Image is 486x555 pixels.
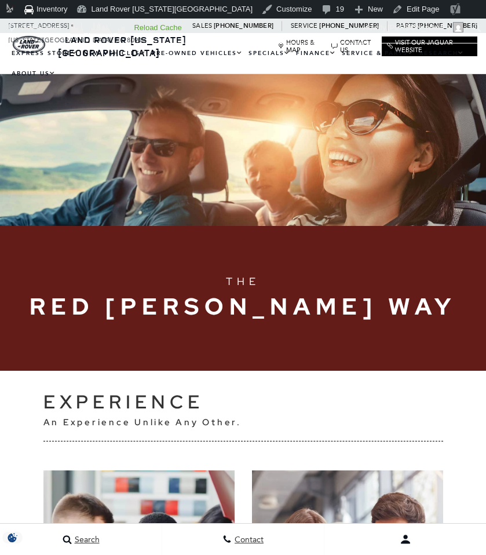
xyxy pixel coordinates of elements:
[291,19,319,33] span: Service
[388,23,450,32] span: [PERSON_NAME]
[72,535,100,545] span: Search
[339,43,416,64] a: Service & Parts
[13,36,45,53] a: land-rover
[192,19,214,33] span: Sales
[30,289,456,324] span: Red [PERSON_NAME] Way
[134,23,181,32] strong: Reload Cache
[9,64,59,84] a: About Us
[214,21,273,30] a: [PHONE_NUMBER]
[331,39,375,54] a: Contact Us
[9,43,81,64] a: EXPRESS STORE
[149,43,246,64] a: Pre-Owned Vehicles
[293,43,339,64] a: Finance
[21,19,61,37] span: Geolocation
[130,19,186,37] a: Reload Cache
[67,20,130,36] img: Visitors over 48 hours. Click for more Clicky Site Stats.
[43,388,443,416] h2: Experience
[9,43,477,84] nav: Main Navigation
[319,21,379,30] a: [PHONE_NUMBER]
[81,43,149,64] a: New Vehicles
[416,43,467,64] a: Research
[232,535,264,545] span: Contact
[324,525,486,554] button: Open user profile menu
[246,43,293,64] a: Specials
[359,19,468,37] a: Howdy,[PERSON_NAME]
[43,416,443,429] h6: An Experience Unlike Any Other.
[278,39,326,54] a: Hours & Map
[30,273,456,324] h1: The
[13,36,45,53] img: Land Rover
[387,39,472,54] a: Visit Our Jaguar Website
